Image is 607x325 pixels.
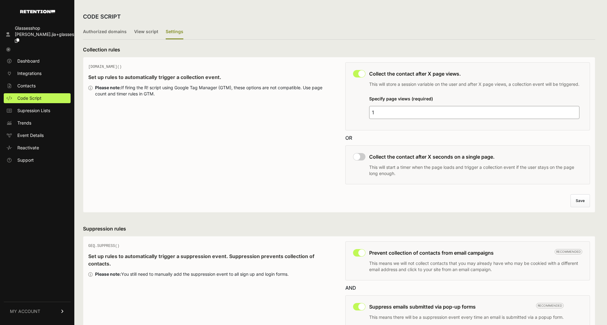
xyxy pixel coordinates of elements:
[4,106,71,116] a: Supression Lists
[95,271,121,277] strong: Please note:
[369,153,582,160] h3: Collect the contact after X seconds on a single page.
[17,157,34,163] span: Support
[345,134,590,142] div: OR
[15,32,78,37] span: [PERSON_NAME].jia+glasses...
[17,145,39,151] span: Reactivate
[4,68,71,78] a: Integrations
[17,70,41,77] span: Integrations
[4,56,71,66] a: Dashboard
[17,83,36,89] span: Contacts
[369,106,579,119] input: 4
[369,303,564,310] h3: Suppress emails submitted via pop-up forms
[17,95,41,101] span: Code Script
[83,25,127,39] label: Authorized domains
[88,244,120,248] span: GEQ.SUPPRESS()
[95,271,289,277] div: You still need to manually add the suppression event to all sign up and login forms.
[83,225,595,232] h3: Suppression rules
[536,303,564,308] span: Recommended
[95,85,121,90] strong: Please note:
[83,46,595,53] h3: Collection rules
[134,25,158,39] label: View script
[15,25,78,31] div: Glassesshop
[369,81,579,87] p: This will store a session variable on the user and after X page views, a collection event will be...
[369,96,433,101] label: Specify page views (required)
[369,70,579,77] h3: Collect the contact after X page views.
[10,308,40,314] span: MY ACCOUNT
[4,81,71,91] a: Contacts
[4,93,71,103] a: Code Script
[4,130,71,140] a: Event Details
[83,12,121,21] h2: CODE SCRIPT
[369,314,564,320] p: This means there will be a suppression event every time an email is submitted via a popup form.
[88,253,314,267] strong: Set up rules to automatically trigger a suppression event. Suppression prevents collection of con...
[166,25,183,39] label: Settings
[4,118,71,128] a: Trends
[95,85,333,97] div: If firing the R! script using Google Tag Manager (GTM), these options are not compatible. Use pag...
[20,10,55,13] img: Retention.com
[4,143,71,153] a: Reactivate
[369,249,582,257] h3: Prevent collection of contacts from email campaigns
[4,23,71,46] a: Glassesshop [PERSON_NAME].jia+glasses...
[17,120,31,126] span: Trends
[555,249,582,254] span: Recommended
[345,284,590,292] div: AND
[369,164,582,177] p: This will start a timer when the page loads and trigger a collection event if the user stays on t...
[88,74,221,80] strong: Set up rules to automatically trigger a collection event.
[88,65,122,69] span: [DOMAIN_NAME]()
[570,194,590,207] button: Save
[17,58,40,64] span: Dashboard
[17,108,50,114] span: Supression Lists
[4,302,71,321] a: MY ACCOUNT
[369,260,582,273] p: This means we will not collect contacts that you may already have who may be cookied with a diffe...
[4,155,71,165] a: Support
[17,132,44,138] span: Event Details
